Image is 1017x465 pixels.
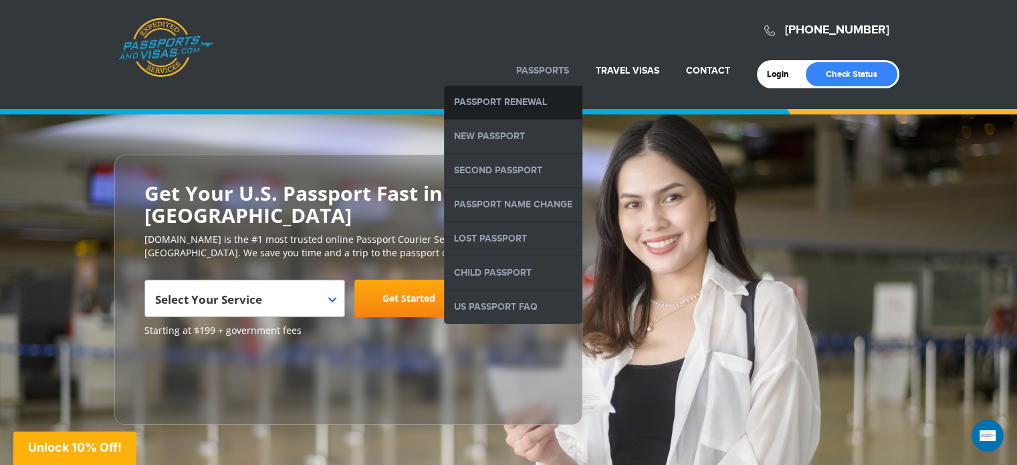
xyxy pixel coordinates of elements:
[767,69,798,80] a: Login
[444,86,582,119] a: Passport Renewal
[516,65,569,76] a: Passports
[28,440,122,454] span: Unlock 10% Off!
[444,120,582,153] a: New Passport
[444,222,582,256] a: Lost Passport
[444,290,582,324] a: US Passport FAQ
[144,182,552,226] h2: Get Your U.S. Passport Fast in [GEOGRAPHIC_DATA]
[354,280,464,317] a: Get Started
[144,324,552,337] span: Starting at $199 + government fees
[972,420,1004,452] iframe: Intercom live chat
[806,62,897,86] a: Check Status
[118,17,213,78] a: Passports & [DOMAIN_NAME]
[144,233,552,260] p: [DOMAIN_NAME] is the #1 most trusted online Passport Courier Service in [GEOGRAPHIC_DATA]. We sav...
[444,188,582,221] a: Passport Name Change
[686,65,730,76] a: Contact
[155,285,331,322] span: Select Your Service
[444,256,582,290] a: Child Passport
[13,432,136,465] div: Unlock 10% Off!
[596,65,659,76] a: Travel Visas
[785,23,889,37] a: [PHONE_NUMBER]
[155,292,262,307] span: Select Your Service
[444,154,582,187] a: Second Passport
[144,344,245,411] iframe: Customer reviews powered by Trustpilot
[144,280,345,317] span: Select Your Service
